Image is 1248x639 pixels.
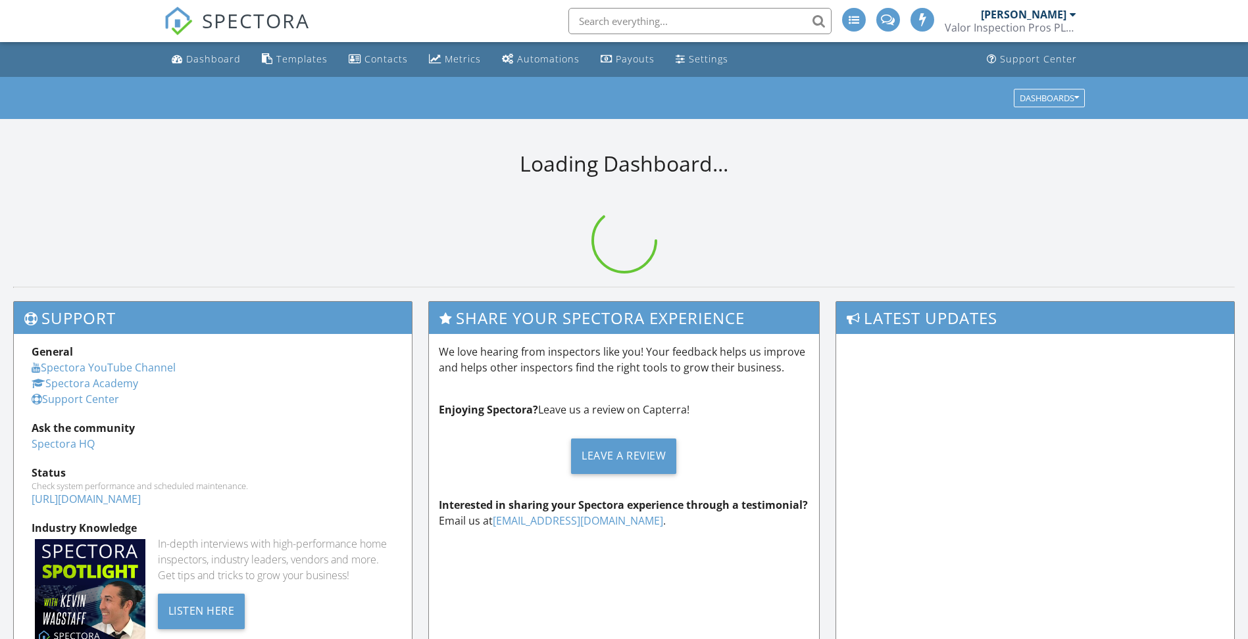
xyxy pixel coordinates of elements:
div: Status [32,465,394,481]
button: Dashboards [1014,89,1085,107]
p: We love hearing from inspectors like you! Your feedback helps us improve and helps other inspecto... [439,344,809,375]
a: Leave a Review [439,428,809,484]
a: Templates [257,47,333,72]
div: Metrics [445,53,481,65]
a: Support Center [32,392,119,406]
input: Search everything... [568,8,832,34]
a: Payouts [595,47,660,72]
a: Spectora YouTube Channel [32,360,176,375]
a: Spectora HQ [32,437,95,451]
div: Dashboard [186,53,241,65]
a: SPECTORA [164,18,310,45]
strong: General [32,344,73,359]
a: Support Center [982,47,1082,72]
div: Automations [517,53,580,65]
a: [EMAIL_ADDRESS][DOMAIN_NAME] [493,513,663,528]
div: Check system performance and scheduled maintenance. [32,481,394,491]
div: Industry Knowledge [32,520,394,536]
div: Payouts [616,53,655,65]
a: Spectora Academy [32,376,138,390]
a: Metrics [424,47,486,72]
div: Ask the community [32,420,394,436]
a: Listen Here [158,603,245,617]
span: SPECTORA [202,7,310,34]
div: Settings [689,53,728,65]
strong: Interested in sharing your Spectora experience through a testimonial? [439,498,808,512]
a: Settings [670,47,734,72]
div: In-depth interviews with high-performance home inspectors, industry leaders, vendors and more. Ge... [158,536,394,583]
a: Dashboard [166,47,246,72]
h3: Latest Updates [836,302,1234,334]
h3: Share Your Spectora Experience [429,302,819,334]
strong: Enjoying Spectora? [439,402,538,417]
div: Dashboards [1020,93,1079,103]
a: Automations (Advanced) [497,47,585,72]
div: Listen Here [158,594,245,629]
div: Leave a Review [571,438,676,474]
p: Leave us a review on Capterra! [439,402,809,417]
a: Contacts [343,47,413,72]
a: [URL][DOMAIN_NAME] [32,492,141,506]
div: Support Center [1000,53,1077,65]
div: Valor Inspection Pros PLLC [945,21,1076,34]
h3: Support [14,302,412,334]
p: Email us at . [439,497,809,529]
div: [PERSON_NAME] [981,8,1066,21]
div: Contacts [364,53,408,65]
img: The Best Home Inspection Software - Spectora [164,7,193,35]
div: Templates [276,53,328,65]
